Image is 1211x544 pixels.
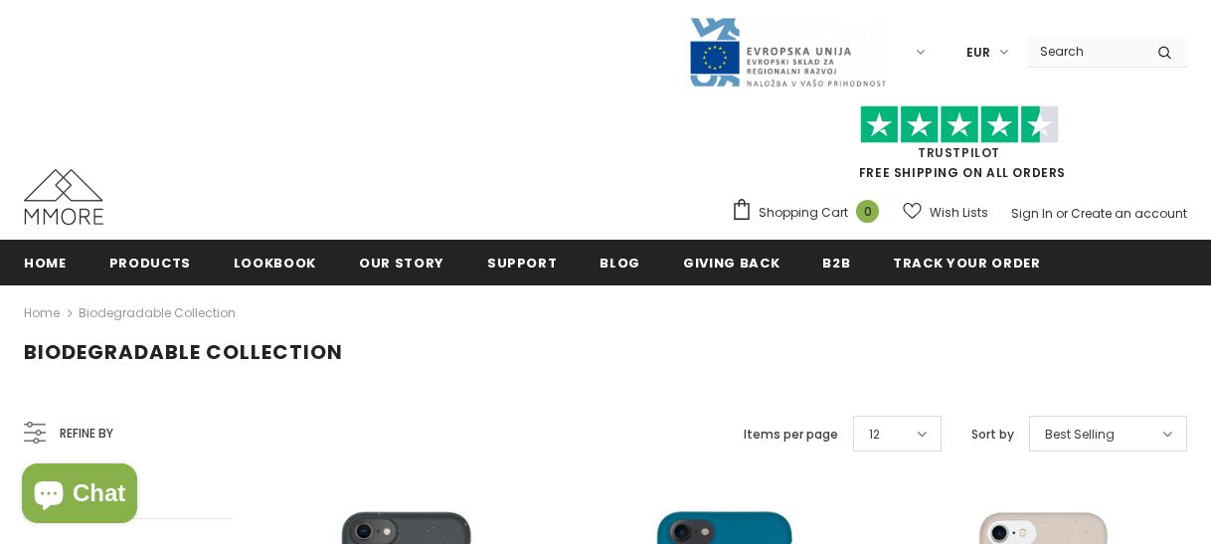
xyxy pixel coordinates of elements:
input: Search Site [1028,37,1142,66]
span: B2B [822,254,850,272]
a: Shopping Cart 0 [731,198,889,228]
span: Best Selling [1045,425,1115,445]
span: Lookbook [234,254,316,272]
a: Javni Razpis [688,43,887,60]
a: Home [24,301,60,325]
img: Trust Pilot Stars [860,105,1059,144]
a: B2B [822,240,850,284]
a: Biodegradable Collection [79,304,236,321]
img: Javni Razpis [688,16,887,89]
span: 0 [856,200,879,223]
a: Create an account [1071,205,1187,222]
a: support [487,240,558,284]
a: Home [24,240,67,284]
span: support [487,254,558,272]
a: Sign In [1011,205,1053,222]
img: MMORE Cases [24,169,103,225]
a: Products [109,240,191,284]
label: Sort by [971,425,1014,445]
span: Track your order [893,254,1040,272]
a: Trustpilot [918,144,1000,161]
a: Our Story [359,240,444,284]
a: Giving back [683,240,779,284]
span: or [1056,205,1068,222]
span: Refine by [60,423,113,445]
span: Home [24,254,67,272]
span: Shopping Cart [759,203,848,223]
span: 12 [869,425,880,445]
a: Wish Lists [903,195,988,230]
a: Lookbook [234,240,316,284]
span: Products [109,254,191,272]
span: Our Story [359,254,444,272]
span: Giving back [683,254,779,272]
span: Wish Lists [930,203,988,223]
span: EUR [966,43,990,63]
span: FREE SHIPPING ON ALL ORDERS [731,114,1187,181]
span: Biodegradable Collection [24,338,343,366]
span: Blog [600,254,640,272]
label: Items per page [744,425,838,445]
a: Blog [600,240,640,284]
inbox-online-store-chat: Shopify online store chat [16,463,143,528]
a: Track your order [893,240,1040,284]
